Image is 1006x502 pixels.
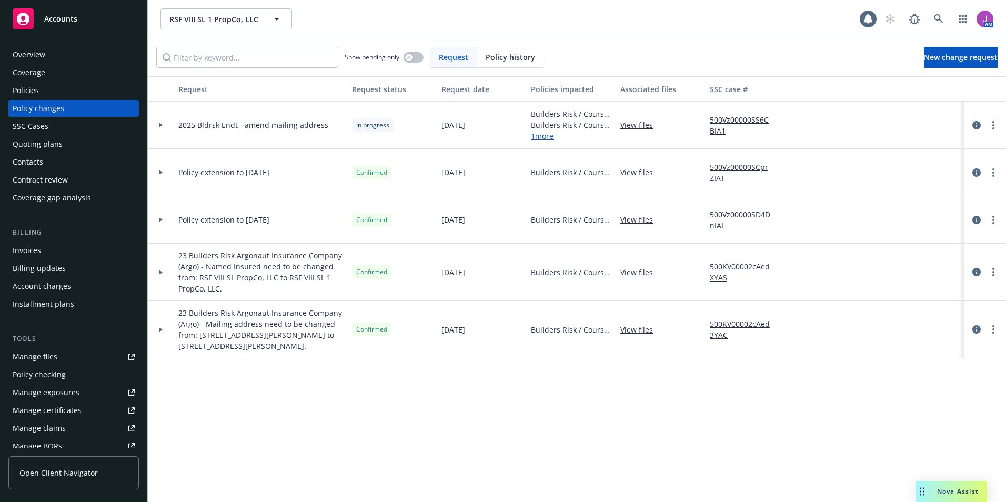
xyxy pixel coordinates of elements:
a: more [987,166,1000,179]
a: circleInformation [970,119,983,132]
div: Policy checking [13,366,66,383]
div: Invoices [13,242,41,259]
span: Nova Assist [937,487,979,496]
a: circleInformation [970,266,983,278]
span: [DATE] [441,267,465,278]
img: photo [977,11,993,27]
a: Invoices [8,242,139,259]
input: Filter by keyword... [156,47,338,68]
div: Overview [13,46,45,63]
a: View files [620,214,661,225]
span: Accounts [44,15,77,23]
span: Builders Risk / Course of Construction - 20% of $25,228,760 [531,108,612,119]
span: Policy extension to [DATE] [178,214,269,225]
div: Billing [8,227,139,238]
span: Confirmed [356,168,387,177]
div: Policy changes [13,100,64,117]
span: Builders Risk / Course of Construction - 30% of $25,228,760 [531,119,612,130]
a: Billing updates [8,260,139,277]
div: Account charges [13,278,71,295]
span: RSF VIII SL 1 PropCo, LLC [169,14,260,25]
div: Associated files [620,84,701,95]
a: Manage exposures [8,384,139,401]
a: Coverage gap analysis [8,189,139,206]
a: more [987,214,1000,226]
a: 500Vz00000SD4DnIAL [710,209,780,231]
a: circleInformation [970,214,983,226]
span: [DATE] [441,324,465,335]
a: Policy changes [8,100,139,117]
button: Nova Assist [916,481,987,502]
span: Request [439,52,468,63]
div: Toggle Row Expanded [148,102,174,149]
div: Toggle Row Expanded [148,149,174,196]
div: Coverage gap analysis [13,189,91,206]
div: Installment plans [13,296,74,313]
span: 2025 Bldrsk Endt - amend mailing address [178,119,328,130]
a: Account charges [8,278,139,295]
div: Quoting plans [13,136,63,153]
span: Builders Risk / Course of Construction - 30% of $25,228,760 [531,167,612,178]
a: Quoting plans [8,136,139,153]
div: Manage files [13,348,57,365]
span: New change request [924,52,998,62]
div: SSC case # [710,84,780,95]
span: Builders Risk / Course of Construction - 20% Share [531,267,612,278]
button: Request status [348,76,437,102]
div: Drag to move [916,481,929,502]
span: Confirmed [356,325,387,334]
div: Coverage [13,64,45,81]
div: Toggle Row Expanded [148,196,174,244]
div: Policies [13,82,39,99]
button: RSF VIII SL 1 PropCo, LLC [160,8,292,29]
span: Open Client Navigator [19,467,98,478]
div: Tools [8,334,139,344]
a: View files [620,324,661,335]
a: View files [620,267,661,278]
button: Request date [437,76,527,102]
div: Manage certificates [13,402,82,419]
a: 500KV00002cAed3YAC [710,318,780,340]
div: SSC Cases [13,118,48,135]
a: Contacts [8,154,139,170]
a: View files [620,167,661,178]
a: 500Vz00000SS6CBIA1 [710,114,780,136]
div: Request [178,84,344,95]
button: Request [174,76,348,102]
div: Contacts [13,154,43,170]
span: Policy extension to [DATE] [178,167,269,178]
a: Manage files [8,348,139,365]
a: Coverage [8,64,139,81]
a: more [987,266,1000,278]
a: circleInformation [970,166,983,179]
span: In progress [356,121,389,130]
a: Overview [8,46,139,63]
a: Installment plans [8,296,139,313]
a: Accounts [8,4,139,34]
div: Manage claims [13,420,66,437]
span: [DATE] [441,214,465,225]
a: more [987,323,1000,336]
a: Policy checking [8,366,139,383]
div: Manage BORs [13,438,62,455]
span: 23 Builders Risk Argonaut Insurance Company (Argo) - Mailing address need to be changed from: [ST... [178,307,344,352]
span: Confirmed [356,267,387,277]
a: circleInformation [970,323,983,336]
div: Manage exposures [13,384,79,401]
span: 23 Builders Risk Argonaut Insurance Company (Argo) - Named Insured need to be changed from: RSF V... [178,250,344,294]
a: Manage certificates [8,402,139,419]
a: more [987,119,1000,132]
div: Toggle Row Expanded [148,244,174,301]
button: SSC case # [706,76,784,102]
a: Policies [8,82,139,99]
div: Billing updates [13,260,66,277]
a: Search [928,8,949,29]
a: Start snowing [880,8,901,29]
a: 500Vz00000SCprZIAT [710,162,780,184]
a: Switch app [952,8,973,29]
span: [DATE] [441,119,465,130]
span: [DATE] [441,167,465,178]
a: Manage claims [8,420,139,437]
span: Builders Risk / Course of Construction - 20% Share [531,324,612,335]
